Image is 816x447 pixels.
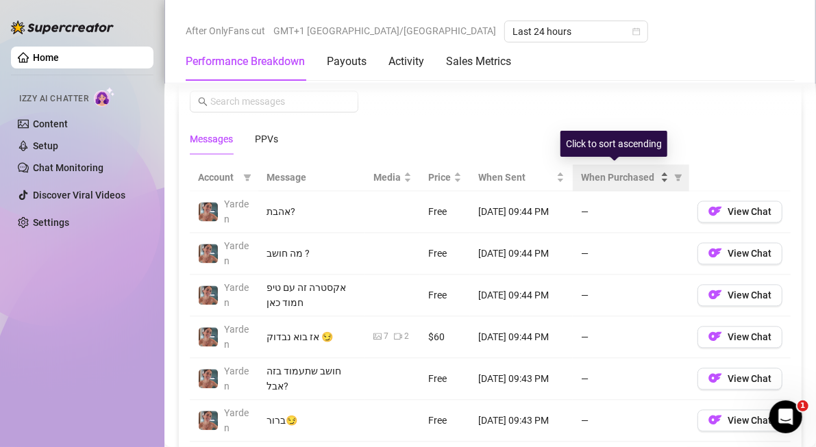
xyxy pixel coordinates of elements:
[697,376,782,387] a: OFView Chat
[728,331,771,342] span: View Chat
[33,190,125,201] a: Discover Viral Videos
[224,282,249,308] span: Yarden
[573,316,689,358] td: —
[697,242,782,264] button: OFView Chat
[186,21,265,41] span: After OnlyFans cut
[697,201,782,222] button: OFView Chat
[199,202,218,221] img: Yarden
[186,53,305,70] div: Performance Breakdown
[697,292,782,303] a: OFView Chat
[373,332,382,340] span: picture
[708,329,722,343] img: OF
[224,366,249,392] span: Yarden
[224,199,249,225] span: Yarden
[573,274,689,316] td: —
[243,173,251,181] span: filter
[697,334,782,345] a: OFView Chat
[420,358,470,400] td: Free
[388,53,424,70] div: Activity
[420,164,470,191] th: Price
[728,415,771,426] span: View Chat
[267,280,357,310] div: אקסטרה זה עם טיפ חמוד כאן
[404,330,409,343] div: 2
[470,233,573,274] td: [DATE] 09:44 PM
[198,97,208,106] span: search
[573,233,689,274] td: —
[697,368,782,389] button: OFView Chat
[671,167,685,188] span: filter
[674,173,682,181] span: filter
[33,118,68,129] a: Content
[708,204,722,218] img: OF
[728,373,771,384] span: View Chat
[697,326,782,348] button: OFView Chat
[420,233,470,274] td: Free
[697,409,782,431] button: OFView Chat
[470,164,573,191] th: When Sent
[199,369,218,388] img: Yarden
[33,140,58,151] a: Setup
[708,288,722,301] img: OF
[19,92,88,105] span: Izzy AI Chatter
[267,363,357,394] div: חושב שתעמוד בזה אבל?
[632,27,641,36] span: calendar
[420,274,470,316] td: Free
[33,52,59,63] a: Home
[33,162,103,173] a: Chat Monitoring
[267,246,357,261] div: מה חושב ?
[327,53,367,70] div: Payouts
[470,358,573,400] td: [DATE] 09:43 PM
[470,191,573,233] td: [DATE] 09:44 PM
[420,191,470,233] td: Free
[478,170,554,185] span: When Sent
[94,87,115,107] img: AI Chatter
[199,285,218,305] img: Yarden
[697,284,782,306] button: OFView Chat
[697,209,782,220] a: OFView Chat
[255,131,278,146] div: PPVs
[728,248,771,259] span: View Chat
[728,290,771,301] span: View Chat
[697,418,782,429] a: OFView Chat
[697,251,782,261] a: OFView Chat
[470,316,573,358] td: [DATE] 09:44 PM
[199,411,218,430] img: Yarden
[708,371,722,385] img: OF
[420,400,470,442] td: Free
[11,21,114,34] img: logo-BBDzfeDw.svg
[199,327,218,346] img: Yarden
[198,170,238,185] span: Account
[273,21,496,41] span: GMT+1 [GEOGRAPHIC_DATA]/[GEOGRAPHIC_DATA]
[373,170,401,185] span: Media
[573,191,689,233] td: —
[365,164,420,191] th: Media
[798,400,808,411] span: 1
[394,332,402,340] span: video-camera
[224,407,249,433] span: Yarden
[708,413,722,426] img: OF
[210,94,350,109] input: Search messages
[33,217,69,228] a: Settings
[224,324,249,350] span: Yarden
[573,400,689,442] td: —
[267,413,357,428] div: ברור😏
[267,204,357,219] div: אהבת?
[428,170,451,185] span: Price
[224,240,249,266] span: Yarden
[769,400,802,433] iframe: Intercom live chat
[573,164,689,191] th: When Purchased
[470,400,573,442] td: [DATE] 09:43 PM
[420,316,470,358] td: $60
[512,21,640,42] span: Last 24 hours
[728,206,771,217] span: View Chat
[199,244,218,263] img: Yarden
[560,131,667,157] div: Click to sort ascending
[190,131,233,146] div: Messages
[581,170,658,185] span: When Purchased
[708,246,722,259] img: OF
[240,167,254,188] span: filter
[384,330,388,343] div: 7
[470,274,573,316] td: [DATE] 09:44 PM
[446,53,511,70] div: Sales Metrics
[258,164,365,191] th: Message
